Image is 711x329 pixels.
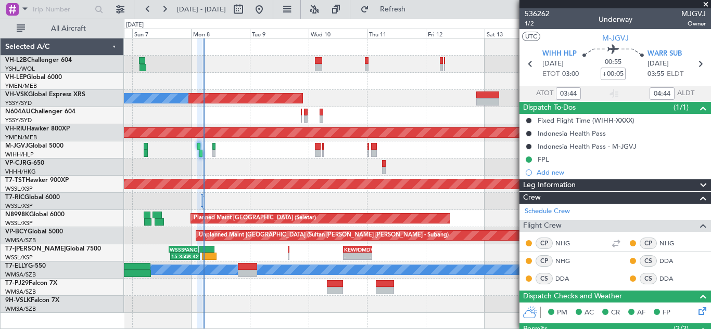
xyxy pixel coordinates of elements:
[5,65,35,73] a: YSHL/WOL
[5,229,63,235] a: VP-BCYGlobal 5000
[538,155,549,164] div: FPL
[194,210,316,226] div: Planned Maint [GEOGRAPHIC_DATA] (Seletar)
[523,192,541,204] span: Crew
[611,308,620,318] span: CR
[525,8,550,19] span: 536262
[5,185,33,193] a: WSSL/XSP
[5,280,57,286] a: T7-PJ29Falcon 7X
[5,74,62,81] a: VH-LEPGlobal 6000
[537,168,706,177] div: Add new
[32,2,92,17] input: Trip Number
[536,238,553,249] div: CP
[5,91,28,98] span: VH-VSK
[5,109,31,115] span: N604AU
[605,57,621,68] span: 00:55
[5,126,27,132] span: VH-RIU
[659,239,683,248] a: NHG
[640,255,657,267] div: CS
[555,256,579,266] a: NHG
[542,49,577,59] span: WIHH HLP
[5,151,34,159] a: WIHH/HLP
[367,29,426,38] div: Thu 11
[538,116,634,125] div: Fixed Flight Time (WIHH-XXXX)
[5,236,36,244] a: WMSA/SZB
[647,69,664,80] span: 03:55
[5,143,64,149] a: M-JGVJGlobal 5000
[5,212,29,218] span: N8998K
[640,238,657,249] div: CP
[674,102,689,113] span: (1/1)
[126,21,144,30] div: [DATE]
[659,274,683,283] a: DDA
[5,168,36,176] a: VHHH/HKG
[5,254,33,261] a: WSSL/XSP
[681,19,706,28] span: Owner
[536,88,553,99] span: ATOT
[5,229,28,235] span: VP-BCY
[5,116,32,124] a: YSSY/SYD
[5,194,24,201] span: T7-RIC
[5,263,28,269] span: T7-ELLY
[556,87,581,100] input: --:--
[5,177,69,183] a: T7-TSTHawker 900XP
[5,297,31,304] span: 9H-VSLK
[536,255,553,267] div: CP
[602,33,629,44] span: M-JGVJ
[185,253,199,259] div: 03:42 Z
[542,69,560,80] span: ETOT
[5,280,29,286] span: T7-PJ29
[663,308,670,318] span: FP
[5,74,27,81] span: VH-LEP
[5,82,37,90] a: YMEN/MEB
[5,134,37,141] a: YMEN/MEB
[191,29,250,38] div: Mon 8
[557,308,567,318] span: PM
[5,246,66,252] span: T7-[PERSON_NAME]
[344,253,358,259] div: -
[5,57,72,63] a: VH-L2BChallenger 604
[371,6,415,13] span: Refresh
[5,288,36,296] a: WMSA/SZB
[5,91,85,98] a: VH-VSKGlobal Express XRS
[536,273,553,284] div: CS
[585,308,594,318] span: AC
[538,129,606,138] div: Indonesia Health Pass
[5,160,44,166] a: VP-CJRG-650
[542,59,564,69] span: [DATE]
[647,59,669,69] span: [DATE]
[170,246,183,253] div: WSSS
[523,102,576,114] span: Dispatch To-Dos
[250,29,309,38] div: Tue 9
[5,99,32,107] a: YSSY/SYD
[132,29,191,38] div: Sun 7
[647,49,682,59] span: WARR SUB
[5,143,28,149] span: M-JGVJ
[681,8,706,19] span: MJGVJ
[5,305,36,313] a: WMSA/SZB
[522,32,540,41] button: UTC
[177,5,226,14] span: [DATE] - [DATE]
[27,25,110,32] span: All Aircraft
[523,220,562,232] span: Flight Crew
[5,194,60,201] a: T7-RICGlobal 6000
[344,246,358,253] div: KEWR
[5,57,27,63] span: VH-L2B
[599,14,632,25] div: Underway
[677,88,694,99] span: ALDT
[637,308,645,318] span: AF
[358,253,371,259] div: -
[650,87,675,100] input: --:--
[562,69,579,80] span: 03:00
[199,228,449,243] div: Unplanned Maint [GEOGRAPHIC_DATA] (Sultan [PERSON_NAME] [PERSON_NAME] - Subang)
[426,29,485,38] div: Fri 12
[183,246,197,253] div: PANC
[5,297,59,304] a: 9H-VSLKFalcon 7X
[555,274,579,283] a: DDA
[485,29,543,38] div: Sat 13
[5,219,33,227] a: WSSL/XSP
[309,29,367,38] div: Wed 10
[171,253,185,259] div: 15:35 Z
[5,202,33,210] a: WSSL/XSP
[555,239,579,248] a: NHG
[5,177,26,183] span: T7-TST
